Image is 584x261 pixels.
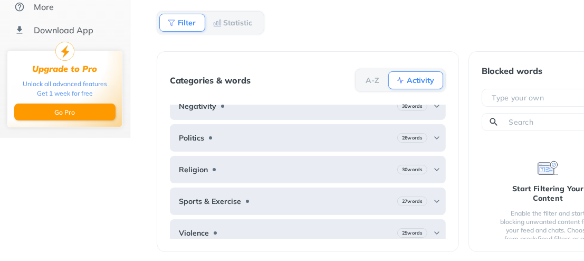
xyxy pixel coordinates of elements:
[179,165,208,174] b: Religion
[179,229,209,237] b: Violence
[396,76,405,85] img: Activity
[402,102,423,110] b: 30 words
[170,76,251,85] div: Categories & words
[402,134,423,142] b: 26 words
[178,20,196,26] b: Filter
[224,20,253,26] b: Statistic
[402,229,423,237] b: 25 words
[179,197,241,206] b: Sports & Exercise
[55,42,74,61] img: upgrade-to-pro.svg
[366,77,379,83] b: A-Z
[23,79,107,89] div: Unlock all advanced features
[14,25,25,35] img: download-app.svg
[179,102,216,110] b: Negativity
[14,2,25,12] img: about.svg
[407,77,434,83] b: Activity
[37,89,93,98] div: Get 1 week for free
[14,104,116,120] button: Go Pro
[402,166,423,173] b: 30 words
[213,18,222,27] img: Statistic
[34,25,93,35] div: Download App
[34,2,54,12] div: More
[179,134,204,142] b: Politics
[482,66,542,76] div: Blocked words
[33,64,98,74] div: Upgrade to Pro
[402,198,423,205] b: 27 words
[167,18,176,27] img: Filter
